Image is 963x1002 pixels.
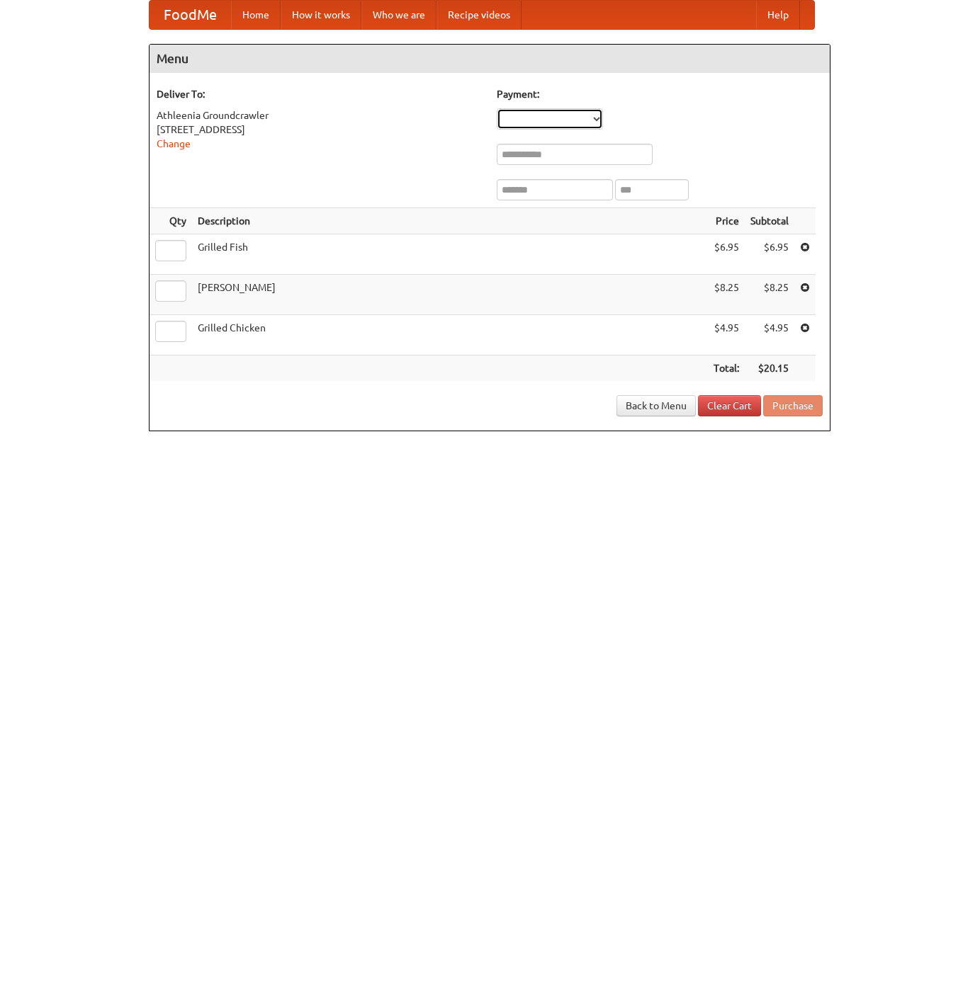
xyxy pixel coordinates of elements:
td: Grilled Fish [192,234,708,275]
td: [PERSON_NAME] [192,275,708,315]
h4: Menu [150,45,830,73]
div: Athleenia Groundcrawler [157,108,483,123]
div: [STREET_ADDRESS] [157,123,483,137]
th: Total: [708,355,745,382]
a: Home [231,1,281,29]
button: Purchase [763,395,823,416]
td: $8.25 [708,275,745,315]
td: $6.95 [708,234,745,275]
th: Description [192,208,708,234]
td: $4.95 [708,315,745,355]
td: $4.95 [745,315,794,355]
a: How it works [281,1,361,29]
h5: Deliver To: [157,87,483,101]
th: Subtotal [745,208,794,234]
a: Change [157,138,191,149]
a: Recipe videos [437,1,522,29]
th: Qty [150,208,192,234]
h5: Payment: [497,87,823,101]
td: $6.95 [745,234,794,275]
th: $20.15 [745,355,794,382]
a: Clear Cart [698,395,761,416]
a: Back to Menu [616,395,696,416]
td: Grilled Chicken [192,315,708,355]
th: Price [708,208,745,234]
a: Help [756,1,800,29]
td: $8.25 [745,275,794,315]
a: FoodMe [150,1,231,29]
a: Who we are [361,1,437,29]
